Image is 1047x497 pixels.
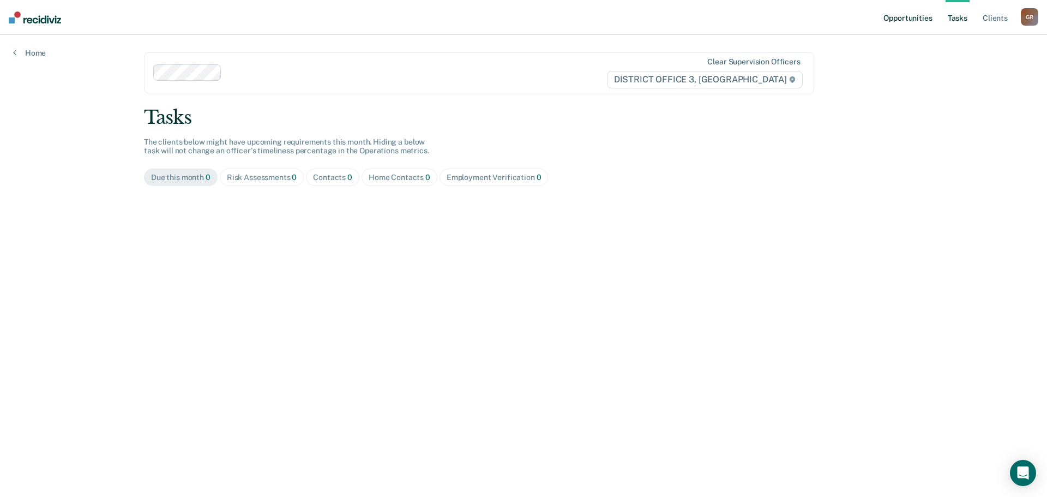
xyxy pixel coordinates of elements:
[1010,460,1036,486] div: Open Intercom Messenger
[13,48,46,58] a: Home
[1021,8,1038,26] div: G R
[313,173,352,182] div: Contacts
[292,173,297,182] span: 0
[347,173,352,182] span: 0
[607,71,803,88] span: DISTRICT OFFICE 3, [GEOGRAPHIC_DATA]
[537,173,541,182] span: 0
[151,173,210,182] div: Due this month
[144,106,903,129] div: Tasks
[206,173,210,182] span: 0
[707,57,800,67] div: Clear supervision officers
[227,173,297,182] div: Risk Assessments
[1021,8,1038,26] button: GR
[447,173,541,182] div: Employment Verification
[9,11,61,23] img: Recidiviz
[425,173,430,182] span: 0
[144,137,429,155] span: The clients below might have upcoming requirements this month. Hiding a below task will not chang...
[369,173,430,182] div: Home Contacts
